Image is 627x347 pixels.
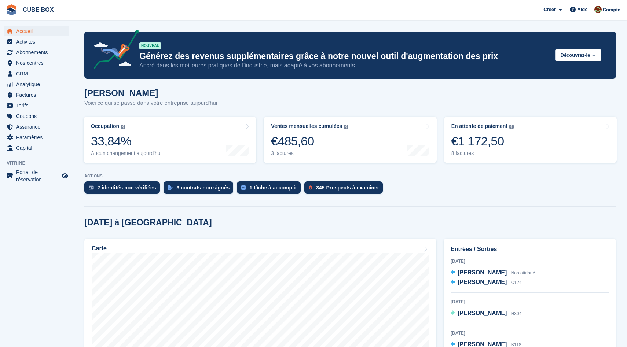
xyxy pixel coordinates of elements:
[4,37,69,47] a: menu
[304,181,386,198] a: 345 Prospects à examiner
[84,218,212,228] h2: [DATE] à [GEOGRAPHIC_DATA]
[316,185,379,191] div: 345 Prospects à examiner
[84,181,164,198] a: 7 identités non vérifiées
[92,245,107,252] h2: Carte
[139,62,549,70] p: Ancré dans les meilleures pratiques de l’industrie, mais adapté à vos abonnements.
[451,245,609,254] h2: Entrées / Sorties
[20,4,56,16] a: CUBE BOX
[271,123,342,129] div: Ventes mensuelles cumulées
[139,42,161,49] div: NOUVEAU
[91,134,162,149] div: 33,84%
[164,181,237,198] a: 3 contrats non signés
[543,6,556,13] span: Créer
[4,111,69,121] a: menu
[168,185,173,190] img: contract_signature_icon-13c848040528278c33f63329250d36e43548de30e8caae1d1a13099fd9432cc5.svg
[603,6,620,14] span: Compte
[237,181,304,198] a: 1 tâche à accomplir
[451,268,535,278] a: [PERSON_NAME] Non attribué
[4,169,69,183] a: menu
[509,125,514,129] img: icon-info-grey-7440780725fd019a000dd9b08b2336e03edf1995a4989e88bcd33f0948082b44.svg
[177,185,230,191] div: 3 contrats non signés
[451,299,609,305] div: [DATE]
[16,47,60,58] span: Abonnements
[84,174,616,178] p: ACTIONS
[451,134,514,149] div: €1 172,50
[4,122,69,132] a: menu
[249,185,297,191] div: 1 tâche à accomplir
[16,132,60,143] span: Paramètres
[6,4,17,15] img: stora-icon-8386f47178a22dfd0bd8f6a31ec36ba5ce8667c1dd55bd0f319d3a0aa187defe.svg
[4,58,69,68] a: menu
[16,90,60,100] span: Factures
[555,49,601,61] button: Découvrez-le →
[264,117,436,163] a: Ventes mensuelles cumulées €485,60 3 factures
[271,150,348,156] div: 3 factures
[4,100,69,111] a: menu
[4,26,69,36] a: menu
[4,69,69,79] a: menu
[344,125,348,129] img: icon-info-grey-7440780725fd019a000dd9b08b2336e03edf1995a4989e88bcd33f0948082b44.svg
[91,123,119,129] div: Occupation
[16,69,60,79] span: CRM
[16,169,60,183] span: Portail de réservation
[91,150,162,156] div: Aucun changement aujourd'hui
[451,278,521,287] a: [PERSON_NAME] C124
[16,26,60,36] span: Accueil
[16,37,60,47] span: Activités
[241,185,246,190] img: task-75834270c22a3079a89374b754ae025e5fb1db73e45f91037f5363f120a921f8.svg
[444,117,617,163] a: En attente de paiement €1 172,50 8 factures
[451,330,609,336] div: [DATE]
[451,123,507,129] div: En attente de paiement
[511,270,535,276] span: Non attribué
[98,185,156,191] div: 7 identités non vérifiées
[84,99,217,107] p: Voici ce qui se passe dans votre entreprise aujourd'hui
[84,88,217,98] h1: [PERSON_NAME]
[4,79,69,89] a: menu
[16,58,60,68] span: Nos centres
[451,150,514,156] div: 8 factures
[7,159,73,167] span: Vitrine
[511,311,522,316] span: H304
[511,280,522,285] span: C124
[16,100,60,111] span: Tarifs
[271,134,348,149] div: €485,60
[121,125,125,129] img: icon-info-grey-7440780725fd019a000dd9b08b2336e03edf1995a4989e88bcd33f0948082b44.svg
[16,111,60,121] span: Coupons
[89,185,94,190] img: verify_identity-adf6edd0f0f0b5bbfe63781bf79b02c33cf7c696d77639b501bdc392416b5a36.svg
[84,117,256,163] a: Occupation 33,84% Aucun changement aujourd'hui
[458,310,507,316] span: [PERSON_NAME]
[451,309,521,318] a: [PERSON_NAME] H304
[16,122,60,132] span: Assurance
[16,79,60,89] span: Analytique
[4,143,69,153] a: menu
[88,30,139,71] img: price-adjustments-announcement-icon-8257ccfd72463d97f412b2fc003d46551f7dbcb40ab6d574587a9cd5c0d94...
[309,185,312,190] img: prospect-51fa495bee0391a8d652442698ab0144808aea92771e9ea1ae160a38d050c398.svg
[139,51,549,62] p: Générez des revenus supplémentaires grâce à notre nouvel outil d'augmentation des prix
[458,269,507,276] span: [PERSON_NAME]
[594,6,602,13] img: alex soubira
[4,90,69,100] a: menu
[4,47,69,58] a: menu
[60,171,69,180] a: Boutique d'aperçu
[16,143,60,153] span: Capital
[4,132,69,143] a: menu
[577,6,587,13] span: Aide
[451,258,609,265] div: [DATE]
[458,279,507,285] span: [PERSON_NAME]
